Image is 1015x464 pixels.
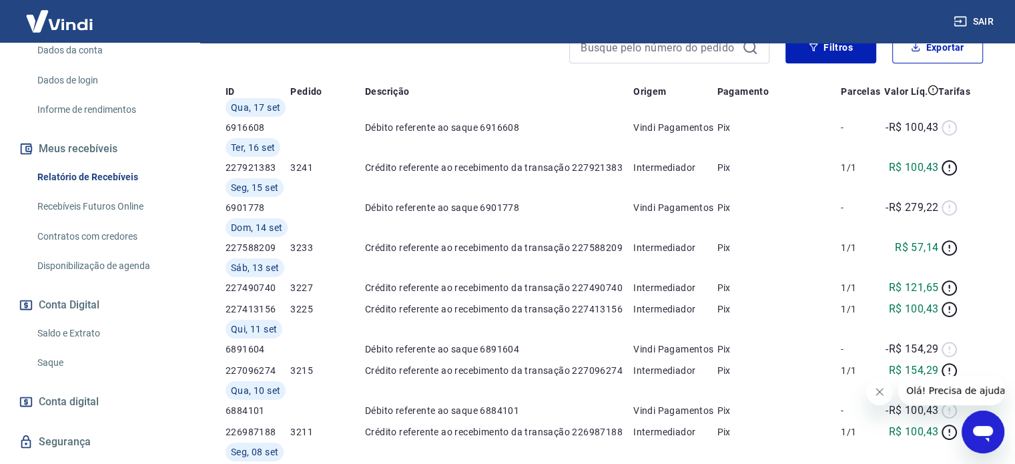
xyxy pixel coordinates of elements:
a: Contratos com credores [32,223,184,250]
p: -R$ 279,22 [886,200,938,216]
p: Pix [717,425,841,439]
button: Meus recebíveis [16,134,184,164]
p: - [841,404,882,417]
p: Vindi Pagamentos [633,201,717,214]
p: Débito referente ao saque 6884101 [365,404,633,417]
p: 1/1 [841,364,882,377]
button: Conta Digital [16,290,184,320]
p: 6901778 [226,201,290,214]
p: Tarifas [938,85,970,98]
span: Dom, 14 set [231,221,282,234]
p: R$ 121,65 [889,280,939,296]
p: Descrição [365,85,410,98]
p: Débito referente ao saque 6916608 [365,121,633,134]
iframe: Fechar mensagem [866,379,893,405]
p: R$ 100,43 [889,301,939,317]
p: 3215 [290,364,365,377]
p: R$ 100,43 [889,160,939,176]
p: 227588209 [226,241,290,254]
a: Recebíveis Futuros Online [32,193,184,220]
p: 1/1 [841,161,882,174]
img: Vindi [16,1,103,41]
p: ID [226,85,235,98]
a: Dados de login [32,67,184,94]
p: Vindi Pagamentos [633,342,717,356]
p: Crédito referente ao recebimento da transação 227588209 [365,241,633,254]
span: Ter, 16 set [231,141,275,154]
p: Crédito referente ao recebimento da transação 227490740 [365,281,633,294]
span: Seg, 08 set [231,445,278,459]
p: Pedido [290,85,322,98]
a: Saldo e Extrato [32,320,184,347]
p: 6891604 [226,342,290,356]
p: Valor Líq. [884,85,928,98]
span: Sáb, 13 set [231,261,279,274]
p: 227096274 [226,364,290,377]
p: Pix [717,201,841,214]
p: Pix [717,121,841,134]
p: Crédito referente ao recebimento da transação 227096274 [365,364,633,377]
button: Filtros [785,31,876,63]
p: -R$ 100,43 [886,403,938,419]
p: -R$ 154,29 [886,341,938,357]
p: - [841,201,882,214]
p: 1/1 [841,281,882,294]
iframe: Mensagem da empresa [898,376,1004,405]
p: Intermediador [633,241,717,254]
p: Pix [717,404,841,417]
p: Pix [717,342,841,356]
span: Qua, 17 set [231,101,280,114]
button: Exportar [892,31,983,63]
span: Olá! Precisa de ajuda? [8,9,112,20]
p: R$ 57,14 [895,240,938,256]
p: Crédito referente ao recebimento da transação 227921383 [365,161,633,174]
button: Sair [951,9,999,34]
p: Vindi Pagamentos [633,121,717,134]
p: 3211 [290,425,365,439]
p: -R$ 100,43 [886,120,938,136]
p: 227921383 [226,161,290,174]
p: 3241 [290,161,365,174]
p: Crédito referente ao recebimento da transação 226987188 [365,425,633,439]
p: Vindi Pagamentos [633,404,717,417]
a: Saque [32,349,184,377]
p: 6884101 [226,404,290,417]
p: Crédito referente ao recebimento da transação 227413156 [365,302,633,316]
p: 1/1 [841,302,882,316]
p: Pix [717,241,841,254]
p: Intermediador [633,364,717,377]
span: Qui, 11 set [231,322,277,336]
p: 6916608 [226,121,290,134]
span: Conta digital [39,393,99,411]
a: Relatório de Recebíveis [32,164,184,191]
p: 3225 [290,302,365,316]
p: Intermediador [633,161,717,174]
a: Dados da conta [32,37,184,64]
a: Informe de rendimentos [32,96,184,124]
p: Intermediador [633,281,717,294]
input: Busque pelo número do pedido [581,37,737,57]
p: Pix [717,161,841,174]
a: Conta digital [16,387,184,417]
p: - [841,342,882,356]
p: Intermediador [633,425,717,439]
p: Intermediador [633,302,717,316]
p: Pix [717,302,841,316]
p: R$ 154,29 [889,363,939,379]
p: Pagamento [717,85,769,98]
p: Parcelas [841,85,880,98]
p: 226987188 [226,425,290,439]
span: Seg, 15 set [231,181,278,194]
p: 3227 [290,281,365,294]
p: Pix [717,281,841,294]
p: Pix [717,364,841,377]
p: 227490740 [226,281,290,294]
a: Segurança [16,427,184,457]
p: 3233 [290,241,365,254]
iframe: Botão para abrir a janela de mensagens [962,411,1004,453]
p: Débito referente ao saque 6891604 [365,342,633,356]
p: Débito referente ao saque 6901778 [365,201,633,214]
p: 1/1 [841,241,882,254]
p: - [841,121,882,134]
span: Qua, 10 set [231,384,280,397]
